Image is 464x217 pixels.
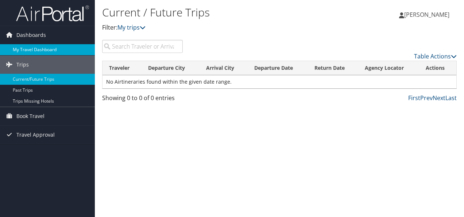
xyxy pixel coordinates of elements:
[142,61,200,75] th: Departure City: activate to sort column ascending
[16,126,55,144] span: Travel Approval
[414,52,457,60] a: Table Actions
[433,94,445,102] a: Next
[16,5,89,22] img: airportal-logo.png
[102,94,183,106] div: Showing 0 to 0 of 0 entries
[419,61,456,75] th: Actions
[16,107,45,125] span: Book Travel
[102,5,339,20] h1: Current / Future Trips
[248,61,308,75] th: Departure Date: activate to sort column descending
[399,4,457,26] a: [PERSON_NAME]
[200,61,247,75] th: Arrival City: activate to sort column ascending
[420,94,433,102] a: Prev
[445,94,457,102] a: Last
[408,94,420,102] a: First
[358,61,419,75] th: Agency Locator: activate to sort column ascending
[16,26,46,44] span: Dashboards
[102,23,339,33] p: Filter:
[103,61,142,75] th: Traveler: activate to sort column ascending
[16,56,29,74] span: Trips
[103,75,456,88] td: No Airtineraries found within the given date range.
[308,61,358,75] th: Return Date: activate to sort column ascending
[117,23,146,31] a: My trips
[102,40,183,53] input: Search Traveler or Arrival City
[404,11,449,19] span: [PERSON_NAME]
